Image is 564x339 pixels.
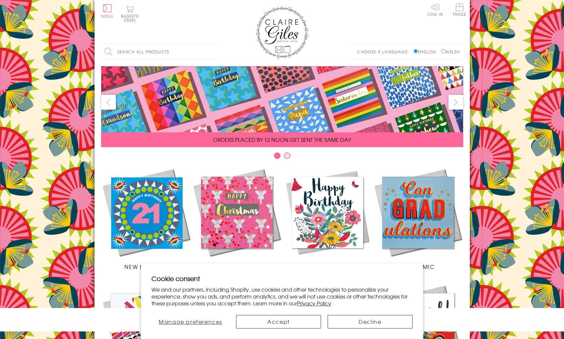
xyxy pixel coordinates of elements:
span: Academic [401,263,435,271]
h2: Cookie consent [151,274,413,283]
label: English [414,49,440,55]
span: ORDERS PLACED BY 12 NOON GET SENT THE SAME DAY [213,136,351,143]
img: Claire Giles Greetings Cards [256,7,309,59]
button: Basket0 items [121,5,139,22]
input: English [414,49,418,53]
a: Log In [427,3,443,16]
button: prev [101,95,116,110]
span: New Releases [124,263,168,271]
input: Welsh [441,49,445,53]
button: next [448,95,463,110]
a: New Releases [101,167,192,271]
button: Accept [236,315,321,328]
button: Decline [328,315,413,328]
button: Manage preferences [151,315,229,328]
a: Christmas [192,167,282,271]
p: Choose a language: [357,49,412,55]
span: Trade [453,3,467,16]
span: Christmas [220,263,254,271]
input: Search all products [101,44,216,59]
input: Search [210,44,216,59]
a: Academic [373,167,463,271]
span: Manage preferences [159,318,222,326]
span: Birthdays [311,263,343,271]
a: Trade [453,3,467,17]
p: We and our partners, including Shopify, use cookies and other technologies to personalize your ex... [151,286,413,306]
button: Menu [101,4,114,18]
button: Carousel Page 1 (Current Slide) [274,152,281,159]
a: Birthdays [282,167,373,271]
a: Privacy Policy [297,299,331,307]
span: 0 items [124,13,139,23]
div: Carousel Pagination [101,152,463,162]
button: Carousel Page 2 [284,152,290,159]
label: Welsh [441,49,460,55]
span: Menu [101,13,114,19]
